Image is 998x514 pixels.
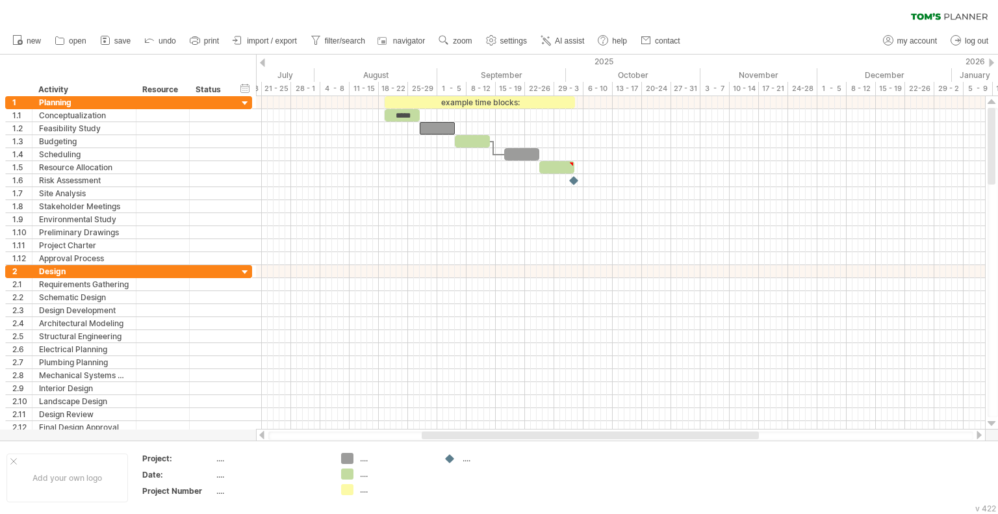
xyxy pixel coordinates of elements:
[463,453,533,464] div: ....
[12,200,32,212] div: 1.8
[12,252,32,264] div: 1.12
[204,36,219,45] span: print
[39,122,129,135] div: Feasibility Study
[408,82,437,96] div: 25-29
[12,291,32,303] div: 2.2
[39,109,129,122] div: Conceptualization
[500,36,527,45] span: settings
[12,369,32,381] div: 2.8
[817,68,952,82] div: December 2025
[69,36,86,45] span: open
[12,343,32,355] div: 2.6
[360,453,431,464] div: ....
[39,369,129,381] div: Mechanical Systems Design
[730,82,759,96] div: 10 - 14
[964,82,993,96] div: 5 - 9
[97,32,134,49] a: save
[350,82,379,96] div: 11 - 15
[12,109,32,122] div: 1.1
[27,36,41,45] span: new
[12,122,32,135] div: 1.2
[39,343,129,355] div: Electrical Planning
[39,304,129,316] div: Design Development
[525,82,554,96] div: 22-26
[39,239,129,251] div: Project Charter
[393,36,425,45] span: navigator
[437,82,467,96] div: 1 - 5
[376,32,429,49] a: navigator
[12,96,32,109] div: 1
[817,82,847,96] div: 1 - 5
[12,317,32,329] div: 2.4
[39,148,129,161] div: Scheduling
[975,504,996,513] div: v 422
[141,32,180,49] a: undo
[934,82,964,96] div: 29 - 2
[142,485,214,496] div: Project Number
[142,453,214,464] div: Project:
[39,317,129,329] div: Architectural Modeling
[897,36,937,45] span: my account
[379,82,408,96] div: 18 - 22
[12,135,32,148] div: 1.3
[39,252,129,264] div: Approval Process
[876,82,905,96] div: 15 - 19
[537,32,588,49] a: AI assist
[142,83,182,96] div: Resource
[39,226,129,238] div: Preliminary Drawings
[186,32,223,49] a: print
[483,32,531,49] a: settings
[6,454,128,502] div: Add your own logo
[216,453,326,464] div: ....
[554,82,583,96] div: 29 - 3
[637,32,684,49] a: contact
[314,68,437,82] div: August 2025
[12,382,32,394] div: 2.9
[12,226,32,238] div: 1.10
[435,32,476,49] a: zoom
[12,265,32,277] div: 2
[759,82,788,96] div: 17 - 21
[229,32,301,49] a: import / export
[12,330,32,342] div: 2.5
[39,395,129,407] div: Landscape Design
[437,68,566,82] div: September 2025
[39,291,129,303] div: Schematic Design
[39,330,129,342] div: Structural Engineering
[39,278,129,290] div: Requirements Gathering
[39,382,129,394] div: Interior Design
[39,213,129,225] div: Environmental Study
[12,304,32,316] div: 2.3
[467,82,496,96] div: 8 - 12
[196,83,224,96] div: Status
[38,83,129,96] div: Activity
[496,82,525,96] div: 15 - 19
[566,68,700,82] div: October 2025
[555,36,584,45] span: AI assist
[385,96,575,109] div: example time blocks:
[642,82,671,96] div: 20-24
[595,32,631,49] a: help
[39,421,129,433] div: Final Design Approval
[612,36,627,45] span: help
[247,36,297,45] span: import / export
[847,82,876,96] div: 8 - 12
[12,148,32,161] div: 1.4
[262,82,291,96] div: 21 - 25
[142,469,214,480] div: Date:
[905,82,934,96] div: 22-26
[453,36,472,45] span: zoom
[947,32,992,49] a: log out
[39,187,129,199] div: Site Analysis
[788,82,817,96] div: 24-28
[325,36,365,45] span: filter/search
[12,408,32,420] div: 2.11
[39,356,129,368] div: Plumbing Planning
[655,36,680,45] span: contact
[12,356,32,368] div: 2.7
[39,265,129,277] div: Design
[307,32,369,49] a: filter/search
[51,32,90,49] a: open
[12,187,32,199] div: 1.7
[360,484,431,495] div: ....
